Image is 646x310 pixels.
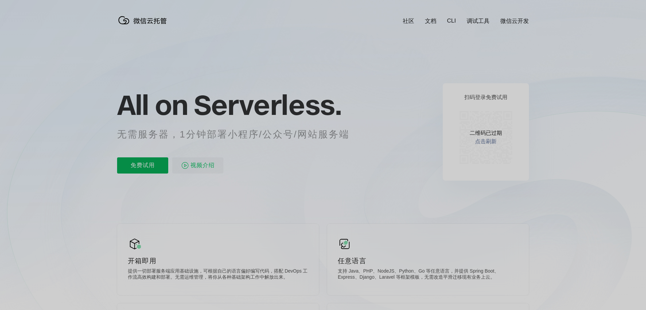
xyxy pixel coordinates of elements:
[117,128,362,141] p: 无需服务器，1分钟部署小程序/公众号/网站服务端
[128,256,308,266] p: 开箱即用
[117,88,187,122] span: All on
[464,94,507,101] p: 扫码登录免费试用
[447,18,456,24] a: CLI
[338,256,518,266] p: 任意语言
[500,17,529,25] a: 微信云开发
[194,88,342,122] span: Serverless.
[117,22,171,28] a: 微信云托管
[470,130,502,137] p: 二维码已过期
[181,161,189,169] img: video_play.svg
[425,17,436,25] a: 文档
[128,268,308,282] p: 提供一切部署服务端应用基础设施，可根据自己的语言偏好编写代码，搭配 DevOps 工作流高效构建和部署。无需运维管理，将你从各种基础架构工作中解放出来。
[117,157,168,174] p: 免费试用
[475,138,497,145] a: 点击刷新
[467,17,490,25] a: 调试工具
[403,17,414,25] a: 社区
[338,268,518,282] p: 支持 Java、PHP、NodeJS、Python、Go 等任意语言，并提供 Spring Boot、Express、Django、Laravel 等框架模板，无需改造平滑迁移现有业务上云。
[190,157,215,174] span: 视频介绍
[117,13,171,27] img: 微信云托管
